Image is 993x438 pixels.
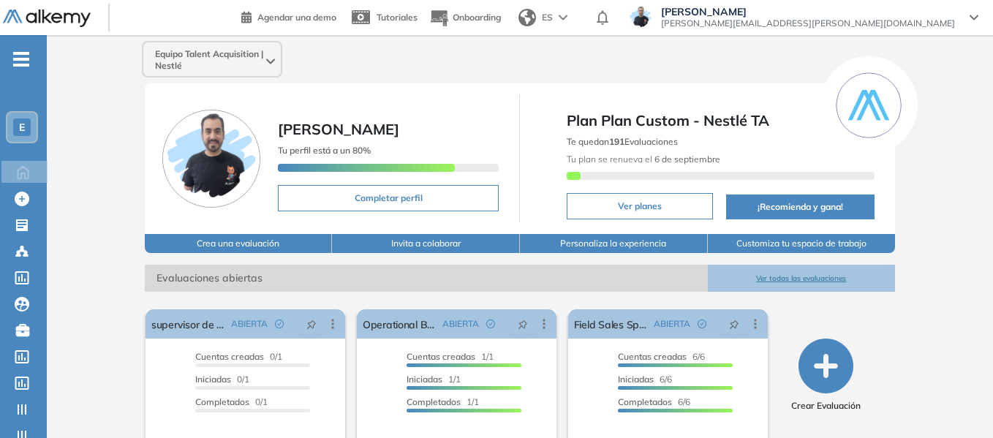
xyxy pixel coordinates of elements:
[278,120,399,138] span: [PERSON_NAME]
[442,317,479,331] span: ABIERTA
[920,368,993,438] iframe: Chat Widget
[407,374,461,385] span: 1/1
[195,351,264,362] span: Cuentas creadas
[195,374,249,385] span: 0/1
[698,320,706,328] span: check-circle
[542,11,553,24] span: ES
[708,234,896,253] button: Customiza tu espacio de trabajo
[278,185,499,211] button: Completar perfil
[453,12,501,23] span: Onboarding
[609,136,624,147] b: 191
[195,396,268,407] span: 0/1
[407,351,494,362] span: 1/1
[295,312,328,336] button: pushpin
[377,12,418,23] span: Tutoriales
[486,320,495,328] span: check-circle
[618,374,672,385] span: 6/6
[567,110,875,132] span: Plan Plan Custom - Nestlé TA
[718,312,750,336] button: pushpin
[155,48,263,72] span: Equipo Talent Acquisition | Nestlé
[920,368,993,438] div: Widget de chat
[363,309,437,339] a: Operational Buyer
[652,154,720,165] b: 6 de septiembre
[791,339,861,412] button: Crear Evaluación
[275,320,284,328] span: check-circle
[618,374,654,385] span: Iniciadas
[429,2,501,34] button: Onboarding
[520,234,708,253] button: Personaliza la experiencia
[708,265,896,292] button: Ver todas las evaluaciones
[3,10,91,28] img: Logo
[574,309,648,339] a: Field Sales Specialist (Purina)
[407,374,442,385] span: Iniciadas
[661,6,955,18] span: [PERSON_NAME]
[407,351,475,362] span: Cuentas creadas
[257,12,336,23] span: Agendar una demo
[407,396,479,407] span: 1/1
[306,318,317,330] span: pushpin
[729,318,739,330] span: pushpin
[19,121,25,133] span: E
[559,15,567,20] img: arrow
[162,110,260,208] img: Foto de perfil
[278,145,371,156] span: Tu perfil está a un 80%
[195,374,231,385] span: Iniciadas
[241,7,336,25] a: Agendar una demo
[791,399,861,412] span: Crear Evaluación
[567,136,678,147] span: Te quedan Evaluaciones
[195,396,249,407] span: Completados
[618,351,687,362] span: Cuentas creadas
[618,396,672,407] span: Completados
[145,265,708,292] span: Evaluaciones abiertas
[567,193,713,219] button: Ver planes
[507,312,539,336] button: pushpin
[195,351,282,362] span: 0/1
[231,317,268,331] span: ABIERTA
[151,309,225,339] a: supervisor de ventas PY excel
[332,234,520,253] button: Invita a colaborar
[661,18,955,29] span: [PERSON_NAME][EMAIL_ADDRESS][PERSON_NAME][DOMAIN_NAME]
[567,154,720,165] span: Tu plan se renueva el
[518,318,528,330] span: pushpin
[407,396,461,407] span: Completados
[618,351,705,362] span: 6/6
[618,396,690,407] span: 6/6
[654,317,690,331] span: ABIERTA
[145,234,333,253] button: Crea una evaluación
[518,9,536,26] img: world
[726,195,875,219] button: ¡Recomienda y gana!
[13,58,29,61] i: -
